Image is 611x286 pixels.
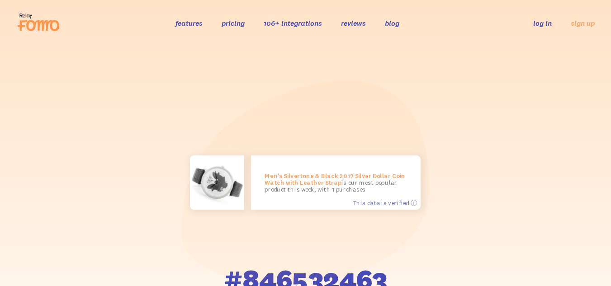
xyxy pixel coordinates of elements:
[265,173,407,193] p: is our most popular product this week, with 1 purchases
[385,19,399,28] a: blog
[264,19,322,28] a: 106+ integrations
[265,172,405,186] a: Men's Silvertone & Black 2017 Silver Dollar Coin Watch with Leather Strap
[190,155,244,210] img: 646-578_01_swatch_small.jpg
[341,19,366,28] a: reviews
[533,19,552,28] a: log in
[175,19,203,28] a: features
[571,19,595,28] a: sign up
[353,199,417,206] span: This data is verified ⓘ
[222,19,245,28] a: pricing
